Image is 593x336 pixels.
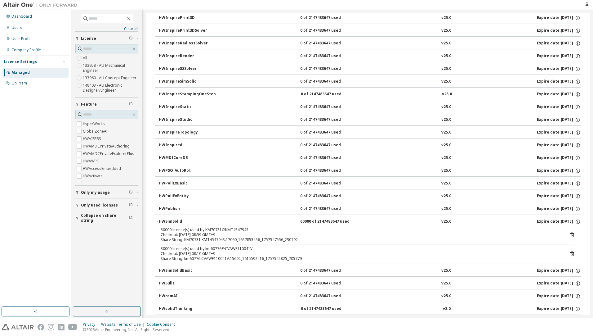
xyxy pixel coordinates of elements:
[4,59,37,64] div: License Settings
[537,66,581,72] div: Expire date: [DATE]
[159,104,215,110] div: HWInspireStatic
[537,28,581,34] div: Expire date: [DATE]
[83,62,138,74] label: 133958 - AU Mechanical Engineer
[441,206,451,212] div: v25.0
[537,168,581,174] div: Expire date: [DATE]
[83,165,122,172] label: HWAccessEmbedded
[300,66,356,72] div: 0 of 2147483647 used
[442,92,452,97] div: v25.0
[83,82,138,94] label: 148403 - AU Electronic Designer/Engineer
[443,306,451,312] div: v8.0
[159,289,581,303] button: HWromAI0 of 2147483647 usedv25.0Expire date:[DATE]
[300,181,356,186] div: 0 of 2147483647 used
[81,203,118,208] span: Only used licenses
[83,157,100,165] label: HWAWPF
[537,219,581,225] div: Expire date: [DATE]
[129,190,133,195] span: Clear filter
[441,15,451,21] div: v25.0
[83,74,138,82] label: 133960 - AU Concept Engineer
[159,164,581,178] button: HWPSO_AutoRpt0 of 2147483647 usedv25.0Expire date:[DATE]
[537,306,581,312] div: Expire date: [DATE]
[155,215,581,229] button: HWSimSolid60000 of 2147483647 usedv25.0Expire date:[DATE]
[159,202,581,216] button: HWPublish0 of 2147483647 usedv25.0Expire date:[DATE]
[537,143,581,148] div: Expire date: [DATE]
[537,117,581,123] div: Expire date: [DATE]
[537,155,581,161] div: Expire date: [DATE]
[537,41,581,46] div: Expire date: [DATE]
[300,53,356,59] div: 0 of 2147483647 used
[161,232,560,237] div: Checkout: [DATE] 08:39 GMT+9
[441,66,451,72] div: v25.0
[441,268,451,274] div: v25.0
[537,92,581,97] div: Expire date: [DATE]
[159,219,215,225] div: HWSimSolid
[441,130,451,135] div: v25.0
[300,15,356,21] div: 0 of 2147483647 used
[159,277,581,290] button: HWSulis0 of 2147483647 usedv25.0Expire date:[DATE]
[159,53,215,59] div: HWInspireRender
[301,92,357,97] div: 0 of 2147483647 used
[159,138,581,152] button: HWInspired0 of 2147483647 usedv25.0Expire date:[DATE]
[159,100,581,114] button: HWInspireStatic0 of 2147483647 usedv25.0Expire date:[DATE]
[161,227,560,232] div: 30000 license(s) used by KM70731@KMT454794S
[159,189,581,203] button: HWPollExEntity0 of 2147483647 usedv25.0Expire date:[DATE]
[81,36,96,41] span: License
[161,256,560,261] div: Share String: km60776:CVAWF110041V:15692_1615592416_1757545825_705779
[441,104,451,110] div: v25.0
[75,32,138,45] button: License
[159,193,215,199] div: HWPollExEntity
[159,28,215,34] div: HWInspirePrint3DSolver
[441,53,451,59] div: v25.0
[159,113,581,127] button: HWInspireStudio0 of 2147483647 usedv25.0Expire date:[DATE]
[159,88,581,101] button: HWInspireStampingOneStep0 of 2147483647 usedv25.0Expire date:[DATE]
[441,143,451,148] div: v25.0
[159,130,215,135] div: HWInspireTopology
[537,15,581,21] div: Expire date: [DATE]
[159,126,581,139] button: HWInspireTopology0 of 2147483647 usedv25.0Expire date:[DATE]
[300,28,356,34] div: 0 of 2147483647 used
[537,181,581,186] div: Expire date: [DATE]
[48,324,54,330] img: instagram.svg
[129,36,133,41] span: Clear filter
[81,190,110,195] span: Only my usage
[2,324,34,330] img: altair_logo.svg
[441,117,451,123] div: v25.0
[3,2,81,8] img: Altair One
[441,219,451,225] div: v25.0
[159,41,215,46] div: HWInspireRadiossSolver
[159,168,215,174] div: HWPSO_AutoRpt
[161,251,560,256] div: Checkout: [DATE] 08:10 GMT+9
[537,268,581,274] div: Expire date: [DATE]
[81,102,97,107] span: Feature
[11,25,22,30] div: Users
[159,281,215,286] div: HWSulis
[300,168,356,174] div: 0 of 2147483647 used
[537,293,581,299] div: Expire date: [DATE]
[159,143,215,148] div: HWInspired
[147,322,179,327] div: Cookie Consent
[300,293,356,299] div: 0 of 2147483647 used
[83,180,103,187] label: HWAcufwh
[300,206,356,212] div: 0 of 2147483647 used
[537,206,581,212] div: Expire date: [DATE]
[537,79,581,84] div: Expire date: [DATE]
[159,151,581,165] button: HWMDICoreDB0 of 2147483647 usedv25.0Expire date:[DATE]
[83,128,110,135] label: GlobalZoneAP
[159,264,581,278] button: HWSimSolidBasic0 of 2147483647 usedv25.0Expire date:[DATE]
[441,281,451,286] div: v25.0
[441,28,451,34] div: v25.0
[300,193,356,199] div: 0 of 2147483647 used
[300,79,356,84] div: 0 of 2147483647 used
[301,306,357,312] div: 0 of 2147483647 used
[441,41,451,46] div: v25.0
[83,120,106,128] label: HyperWorks
[441,168,451,174] div: v25.0
[537,104,581,110] div: Expire date: [DATE]
[75,26,138,31] a: Clear all
[300,219,356,225] div: 60000 of 2147483647 used
[161,246,560,251] div: 30000 license(s) used by km60776@CVAWF110041V
[441,79,451,84] div: v25.0
[159,79,215,84] div: HWInspireSimSolid
[11,14,32,19] div: Dashboard
[159,155,215,161] div: HWMDICoreDB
